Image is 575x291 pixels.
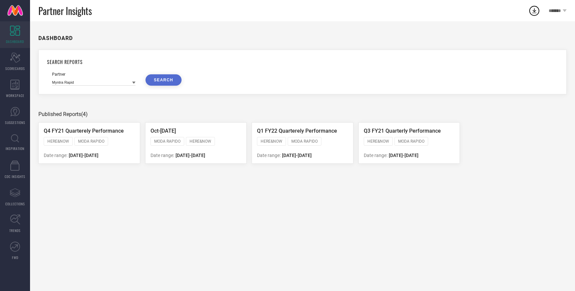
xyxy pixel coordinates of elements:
div: Open download list [528,5,540,17]
h1: DASHBOARD [38,35,73,41]
h1: SEARCH REPORTS [47,58,558,65]
span: HERE&NOW [190,139,211,144]
span: SUGGESTIONS [5,120,25,125]
span: MODA RAPIDO [154,139,181,144]
span: CDC INSIGHTS [5,174,25,179]
span: Date range: [151,153,174,158]
span: Date range: [364,153,387,158]
span: Date range: [257,153,281,158]
span: Q3 FY21 Quarterly Performance [364,128,441,134]
span: MODA RAPIDO [78,139,104,144]
span: Q1 FY22 Quarterely Performance [257,128,337,134]
button: SEARCH [146,74,182,86]
span: WORKSPACE [6,93,24,98]
span: HERE&NOW [261,139,282,144]
span: COLLECTIONS [5,201,25,206]
span: Oct-[DATE] [151,128,176,134]
span: [DATE] - [DATE] [176,153,205,158]
span: Date range: [44,153,67,158]
span: MODA RAPIDO [291,139,318,144]
span: INSPIRATION [6,146,24,151]
span: [DATE] - [DATE] [69,153,98,158]
span: Q4 FY21 Quarterely Performance [44,128,124,134]
div: Published Reports (4) [38,111,567,117]
span: FWD [12,255,18,260]
span: [DATE] - [DATE] [282,153,312,158]
span: [DATE] - [DATE] [389,153,418,158]
div: Partner [52,72,135,77]
span: HERE&NOW [367,139,389,144]
span: DASHBOARD [6,39,24,44]
span: MODA RAPIDO [398,139,424,144]
span: Partner Insights [38,4,92,18]
span: SCORECARDS [5,66,25,71]
span: HERE&NOW [47,139,69,144]
span: TRENDS [9,228,21,233]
